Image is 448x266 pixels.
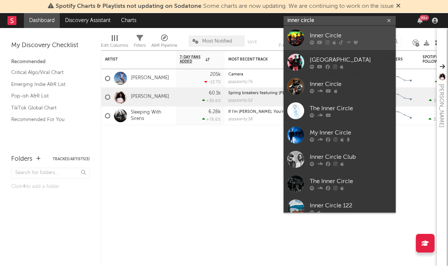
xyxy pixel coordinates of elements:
div: Most Recent Track [228,57,284,62]
a: Camera [228,72,243,77]
a: My Inner Circle [284,123,396,147]
div: The Inner Circle [310,177,392,186]
a: [PERSON_NAME] [131,94,169,100]
a: Dashboard [24,13,60,28]
a: Recommended For You [11,115,82,124]
input: Search for artists [284,16,396,25]
a: Inner Circle 122 [284,196,396,220]
div: popularity: 76 [228,80,253,84]
div: popularity: 52 [228,99,253,103]
div: 60.1k [209,91,221,96]
span: Spotify Charts & Playlists not updating on Sodatone [56,3,201,9]
a: [GEOGRAPHIC_DATA] [284,50,396,74]
div: Inner Circle 122 [310,201,392,210]
div: My Inner Circle [310,128,392,137]
input: Search for folders... [11,168,90,179]
span: 29.6k [434,99,445,103]
div: [PERSON_NAME] [437,84,446,127]
a: Critical Algo/Viral Chart [11,68,82,77]
svg: Chart title [381,69,415,88]
a: [PERSON_NAME] [131,75,169,81]
a: Spring breakers featuring [PERSON_NAME] [228,91,311,95]
div: -13.7 % [204,80,221,84]
a: The Inner Circle [284,99,396,123]
div: My Discovery Checklist [11,41,90,50]
a: Charts [116,13,142,28]
span: 7-Day Fans Added [180,55,204,64]
a: If I'm [PERSON_NAME], You're [PERSON_NAME] - Audiotree Live Version [228,110,367,114]
div: 99 + [420,15,429,21]
div: Inner Circle [310,80,392,89]
div: 205k [210,72,221,77]
div: 6.28k [208,109,221,114]
div: Recommended [11,58,90,66]
div: Edit Columns [101,41,128,50]
a: Inner Circle Club [284,147,396,171]
div: If I'm James Dean, You're Audrey Hepburn - Audiotree Live Version [228,110,296,114]
div: [GEOGRAPHIC_DATA] [310,55,392,64]
span: 3.61k [433,118,444,122]
div: Inner Circle [310,31,392,40]
span: Most Notified [202,39,232,44]
a: Sleeping With Sirens [131,109,172,122]
div: Filters [134,41,146,50]
div: Folders [11,155,33,164]
a: Emerging Indie A&R List [11,80,82,89]
a: Inner Circle [284,74,396,99]
a: Discovery Assistant [60,13,116,28]
button: Tracked Artists(3) [53,157,90,161]
div: The Inner Circle [310,104,392,113]
button: 99+ [417,18,423,24]
a: Inner Circle [284,26,396,50]
span: : Some charts are now updating. We are continuing to work on the issue [56,3,394,9]
div: Camera [228,72,296,77]
div: +30.6 % [202,98,221,103]
div: Inner Circle Club [310,152,392,161]
div: +78.6 % [202,117,221,122]
span: Dismiss [396,3,401,9]
svg: Chart title [381,88,415,106]
button: Save [247,40,257,44]
div: popularity: 38 [228,117,253,121]
div: Spring breakers featuring kesha [228,91,296,95]
a: TikTok Global Chart [11,104,82,112]
div: Filters [134,32,146,53]
div: Edit Columns [101,32,128,53]
a: Pop-ish A&R List [11,92,82,100]
div: A&R Pipeline [151,32,177,53]
a: The Inner Circle [284,171,396,196]
div: A&R Pipeline [151,41,177,50]
div: 7-Day Fans Added (7-Day Fans Added) [278,41,334,50]
div: Click to add a folder. [11,182,90,191]
div: Artist [105,57,161,62]
div: 7-Day Fans Added (7-Day Fans Added) [278,32,334,53]
svg: Chart title [381,106,415,125]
